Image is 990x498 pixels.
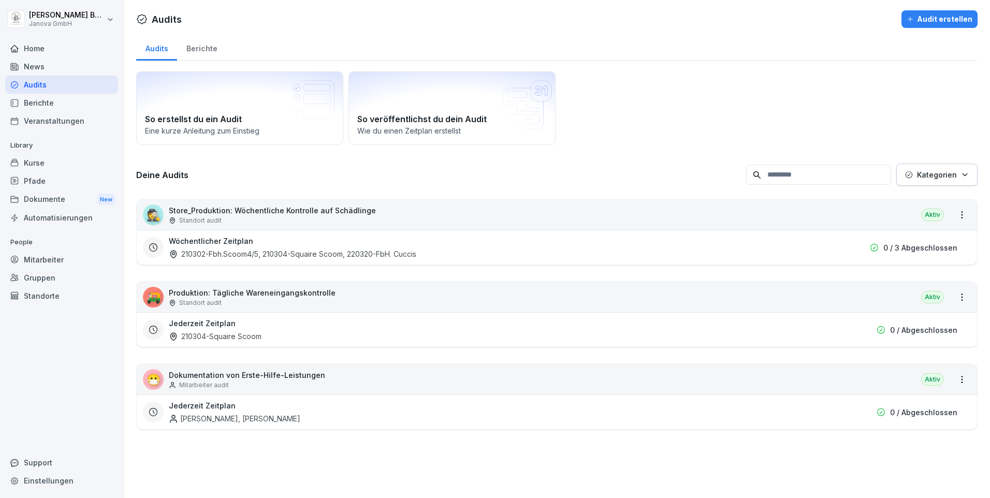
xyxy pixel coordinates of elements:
div: 😷 [143,369,164,390]
div: Aktiv [921,373,944,386]
h3: Deine Audits [136,169,741,181]
p: Produktion: Tägliche Wareneingangskontrolle [169,287,336,298]
a: Pfade [5,172,118,190]
a: Berichte [177,34,226,61]
a: Automatisierungen [5,209,118,227]
p: Janova GmbH [29,20,105,27]
div: 🕵️ [143,204,164,225]
button: Kategorien [896,164,978,186]
p: Wie du einen Zeitplan erstellst [357,125,547,136]
div: Aktiv [921,209,944,221]
a: Standorte [5,287,118,305]
a: Berichte [5,94,118,112]
a: So veröffentlichst du dein AuditWie du einen Zeitplan erstellst [348,71,556,145]
a: Veranstaltungen [5,112,118,130]
p: Kategorien [917,169,957,180]
p: [PERSON_NAME] Baradei [29,11,105,20]
h3: Wöchentlicher Zeitplan [169,236,253,246]
p: 0 / Abgeschlossen [890,325,957,335]
h3: Jederzeit Zeitplan [169,400,236,411]
p: 0 / 3 Abgeschlossen [883,242,957,253]
a: Audits [5,76,118,94]
p: Store_Produktion: Wöchentliche Kontrolle auf Schädlinge [169,205,376,216]
a: Kurse [5,154,118,172]
p: Standort audit [179,216,222,225]
div: Dokumente [5,190,118,209]
div: Aktiv [921,291,944,303]
p: 0 / Abgeschlossen [890,407,957,418]
p: Standort audit [179,298,222,307]
div: New [97,194,115,206]
a: DokumenteNew [5,190,118,209]
a: Audits [136,34,177,61]
a: News [5,57,118,76]
p: Eine kurze Anleitung zum Einstieg [145,125,334,136]
div: 210302-Fbh.Scoom4/5, 210304-Squaire Scoom, 220320-FbH. Cuccis [169,248,416,259]
div: [PERSON_NAME], [PERSON_NAME] [169,413,300,424]
a: Gruppen [5,269,118,287]
div: 210304-Squaire Scoom [169,331,261,342]
h1: Audits [152,12,182,26]
button: Audit erstellen [901,10,978,28]
p: Dokumentation von Erste-Hilfe-Leistungen [169,370,325,380]
p: Mitarbeiter audit [179,380,229,390]
h2: So veröffentlichst du dein Audit [357,113,547,125]
div: 🛺 [143,287,164,307]
div: Audit erstellen [907,13,972,25]
a: Mitarbeiter [5,251,118,269]
a: So erstellst du ein AuditEine kurze Anleitung zum Einstieg [136,71,343,145]
div: Support [5,453,118,472]
a: Home [5,39,118,57]
h3: Jederzeit Zeitplan [169,318,236,329]
p: Library [5,137,118,154]
a: Einstellungen [5,472,118,490]
p: People [5,234,118,251]
h2: So erstellst du ein Audit [145,113,334,125]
